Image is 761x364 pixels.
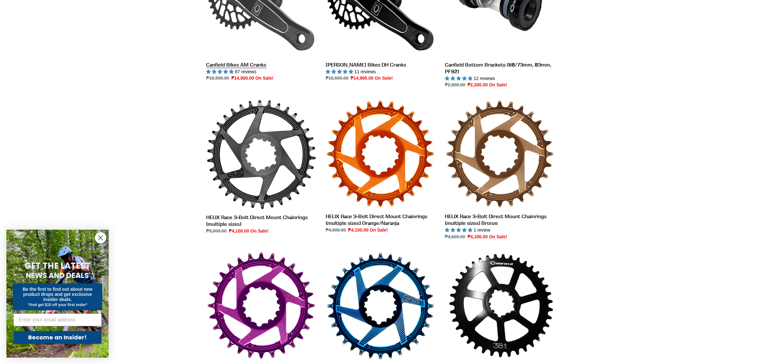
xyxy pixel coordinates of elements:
[13,331,102,344] button: Become an Insider!
[13,313,102,326] input: Enter your email address
[26,270,89,281] span: NEWS AND DEALS
[95,232,106,243] button: Close dialog
[25,260,90,272] span: GET THE LATEST
[28,303,87,307] span: *And get $10 off your first order*
[23,287,93,302] span: Be the first to find out about new product drops and get exclusive insider deals.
